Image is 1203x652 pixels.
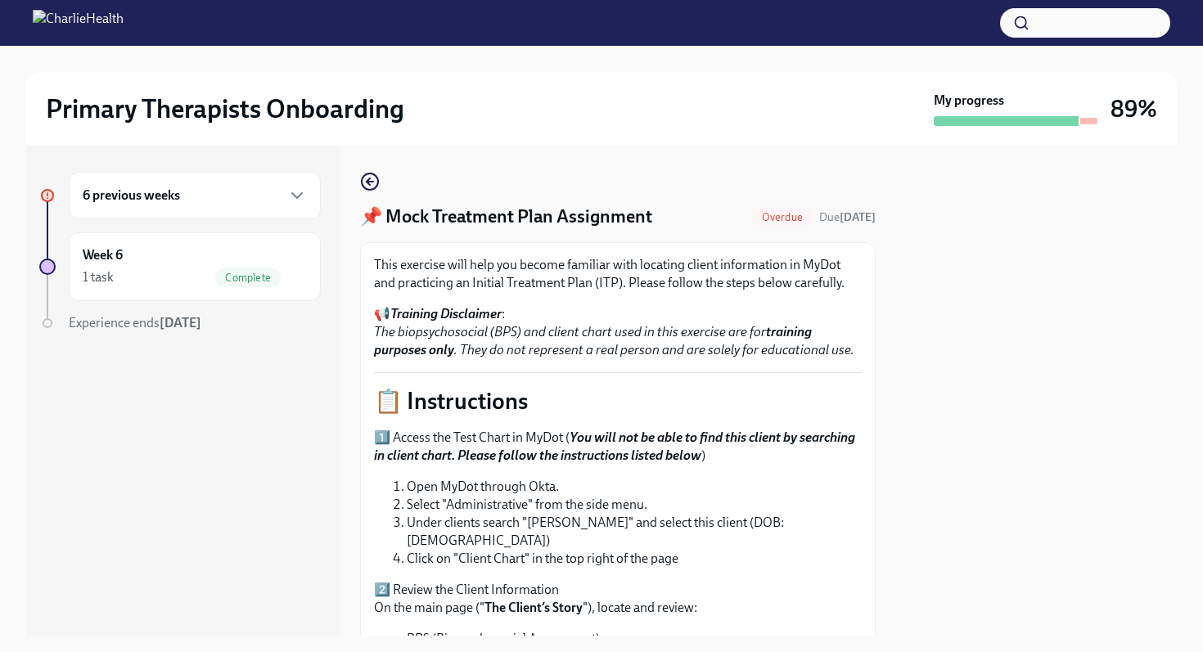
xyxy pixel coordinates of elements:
[215,272,281,284] span: Complete
[83,268,114,286] div: 1 task
[1111,94,1157,124] h3: 89%
[407,550,862,568] li: Click on "Client Chart" in the top right of the page
[407,514,862,550] li: Under clients search "[PERSON_NAME]" and select this client (DOB: [DEMOGRAPHIC_DATA])
[484,600,583,615] strong: The Client’s Story
[39,232,321,301] a: Week 61 taskComplete
[374,256,862,292] p: This exercise will help you become familiar with locating client information in MyDot and practic...
[819,209,876,225] span: August 8th, 2025 09:00
[33,10,124,36] img: CharlieHealth
[83,187,180,205] h6: 6 previous weeks
[69,172,321,219] div: 6 previous weeks
[819,210,876,224] span: Due
[83,246,123,264] h6: Week 6
[69,315,201,330] span: Experience ends
[374,429,862,465] p: 1️⃣ Access the Test Chart in MyDot ( )
[160,315,201,330] strong: [DATE]
[360,205,652,229] h4: 📌 Mock Treatment Plan Assignment
[46,92,404,125] h2: Primary Therapists Onboarding
[374,386,862,416] p: 📋 Instructions
[374,429,855,463] strong: You will not be able to find this client by searching in client chart. Please follow the instruct...
[840,210,876,224] strong: [DATE]
[934,92,1004,110] strong: My progress
[374,581,862,617] p: 2️⃣ Review the Client Information On the main page (" "), locate and review:
[374,305,862,359] p: 📢 :
[407,630,862,648] li: BPS (Biopsychosocial Assessment)
[752,211,813,223] span: Overdue
[407,478,862,496] li: Open MyDot through Okta.
[374,324,854,357] em: The biopsychosocial (BPS) and client chart used in this exercise are for . They do not represent ...
[390,306,502,322] strong: Training Disclaimer
[407,496,862,514] li: Select "Administrative" from the side menu.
